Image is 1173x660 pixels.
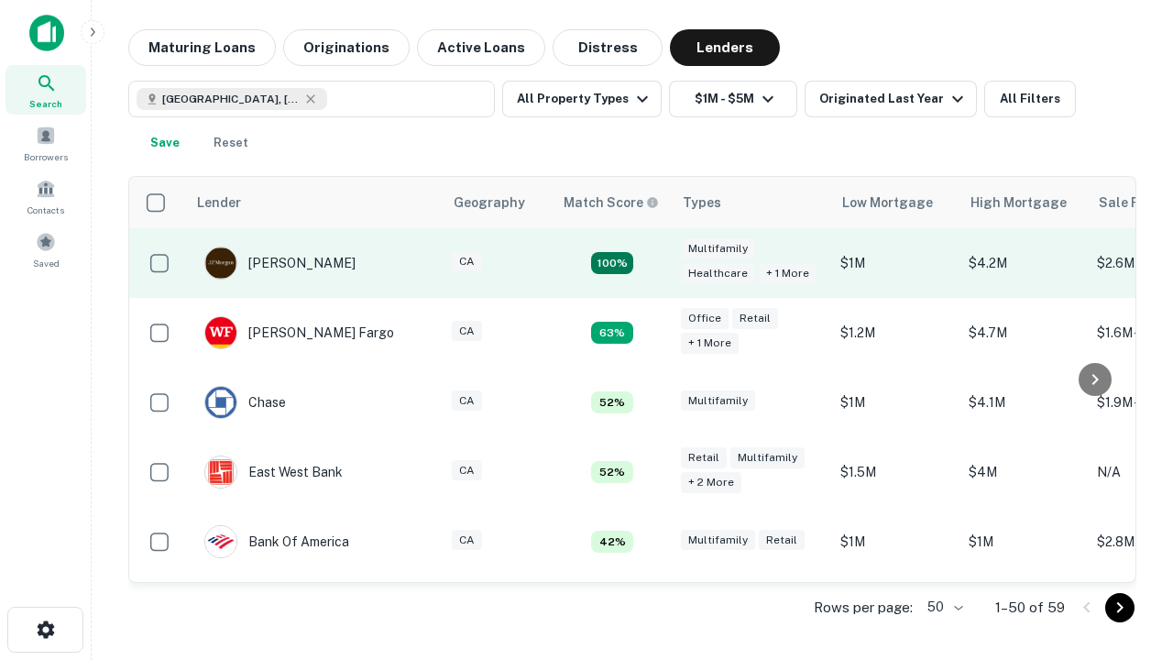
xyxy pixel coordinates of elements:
[205,247,236,279] img: picture
[959,368,1088,437] td: $4.1M
[959,298,1088,368] td: $4.7M
[681,308,729,329] div: Office
[920,594,966,621] div: 50
[5,171,86,221] a: Contacts
[204,525,349,558] div: Bank Of America
[984,81,1076,117] button: All Filters
[204,456,343,489] div: East West Bank
[205,317,236,348] img: picture
[681,447,727,468] div: Retail
[564,192,655,213] h6: Match Score
[591,531,633,553] div: Matching Properties: 4, hasApolloMatch: undefined
[1105,593,1135,622] button: Go to next page
[33,256,60,270] span: Saved
[5,65,86,115] a: Search
[454,192,525,214] div: Geography
[5,225,86,274] a: Saved
[452,460,482,481] div: CA
[204,247,356,280] div: [PERSON_NAME]
[128,81,495,117] button: [GEOGRAPHIC_DATA], [GEOGRAPHIC_DATA], [GEOGRAPHIC_DATA]
[681,263,755,284] div: Healthcare
[959,177,1088,228] th: High Mortgage
[591,322,633,344] div: Matching Properties: 6, hasApolloMatch: undefined
[681,530,755,551] div: Multifamily
[831,437,959,507] td: $1.5M
[591,461,633,483] div: Matching Properties: 5, hasApolloMatch: undefined
[283,29,410,66] button: Originations
[683,192,721,214] div: Types
[502,81,662,117] button: All Property Types
[205,387,236,418] img: picture
[553,177,672,228] th: Capitalize uses an advanced AI algorithm to match your search with the best lender. The match sco...
[831,507,959,577] td: $1M
[205,526,236,557] img: picture
[5,118,86,168] a: Borrowers
[162,91,300,107] span: [GEOGRAPHIC_DATA], [GEOGRAPHIC_DATA], [GEOGRAPHIC_DATA]
[202,125,260,161] button: Reset
[591,391,633,413] div: Matching Properties: 5, hasApolloMatch: undefined
[670,29,780,66] button: Lenders
[814,597,913,619] p: Rows per page:
[417,29,545,66] button: Active Loans
[732,308,778,329] div: Retail
[29,96,62,111] span: Search
[831,298,959,368] td: $1.2M
[669,81,797,117] button: $1M - $5M
[681,390,755,412] div: Multifamily
[959,437,1088,507] td: $4M
[24,149,68,164] span: Borrowers
[197,192,241,214] div: Lender
[995,597,1065,619] p: 1–50 of 59
[759,530,805,551] div: Retail
[27,203,64,217] span: Contacts
[452,390,482,412] div: CA
[204,316,394,349] div: [PERSON_NAME] Fargo
[959,577,1088,646] td: $4.5M
[970,192,1067,214] div: High Mortgage
[128,29,276,66] button: Maturing Loans
[831,368,959,437] td: $1M
[759,263,817,284] div: + 1 more
[204,386,286,419] div: Chase
[443,177,553,228] th: Geography
[672,177,831,228] th: Types
[805,81,977,117] button: Originated Last Year
[831,177,959,228] th: Low Mortgage
[553,29,663,66] button: Distress
[681,238,755,259] div: Multifamily
[29,15,64,51] img: capitalize-icon.png
[1081,513,1173,601] iframe: Chat Widget
[959,228,1088,298] td: $4.2M
[959,507,1088,577] td: $1M
[136,125,194,161] button: Save your search to get updates of matches that match your search criteria.
[452,321,482,342] div: CA
[452,251,482,272] div: CA
[452,530,482,551] div: CA
[186,177,443,228] th: Lender
[681,333,739,354] div: + 1 more
[831,577,959,646] td: $1.4M
[730,447,805,468] div: Multifamily
[564,192,659,213] div: Capitalize uses an advanced AI algorithm to match your search with the best lender. The match sco...
[842,192,933,214] div: Low Mortgage
[205,456,236,488] img: picture
[831,228,959,298] td: $1M
[819,88,969,110] div: Originated Last Year
[681,472,741,493] div: + 2 more
[591,252,633,274] div: Matching Properties: 17, hasApolloMatch: undefined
